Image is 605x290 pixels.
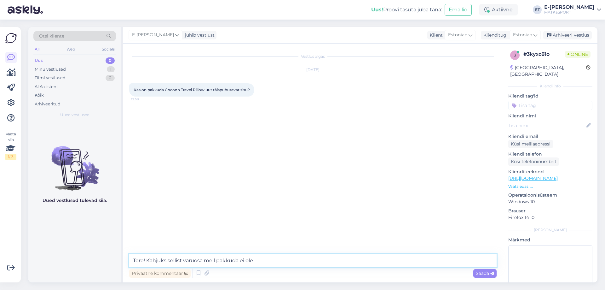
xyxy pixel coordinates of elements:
input: Lisa nimi [509,122,585,129]
input: Lisa tag [508,101,592,110]
div: Klient [427,32,443,38]
div: ET [533,5,542,14]
div: Klienditugi [481,32,508,38]
p: Windows 10 [508,198,592,205]
div: Minu vestlused [35,66,66,73]
p: Vaata edasi ... [508,184,592,189]
a: [URL][DOMAIN_NAME] [508,175,558,181]
div: 0 [106,75,115,81]
p: Klienditeekond [508,169,592,175]
span: Uued vestlused [60,112,89,118]
div: Vaata siia [5,131,16,160]
div: Arhiveeri vestlus [543,31,592,39]
div: Arhiveeritud [35,101,60,107]
div: Proovi tasuta juba täna: [371,6,442,14]
span: 12:58 [131,97,155,102]
div: 1 / 3 [5,154,16,160]
div: Aktiivne [479,4,518,15]
div: AI Assistent [35,84,58,90]
p: Kliendi email [508,133,592,140]
p: Märkmed [508,237,592,243]
p: Brauser [508,208,592,214]
div: Socials [101,45,116,53]
p: Kliendi telefon [508,151,592,157]
p: Kliendi tag'id [508,93,592,99]
span: Saada [476,270,494,276]
div: [PERSON_NAME] [508,227,592,233]
div: Küsi meiliaadressi [508,140,553,148]
div: Kliendi info [508,83,592,89]
div: [GEOGRAPHIC_DATA], [GEOGRAPHIC_DATA] [510,64,586,78]
div: Web [65,45,76,53]
div: Vestlus algas [129,54,497,59]
div: Tiimi vestlused [35,75,66,81]
div: 0 [106,57,115,64]
div: # 3kyxc81o [523,50,565,58]
button: Emailid [445,4,472,16]
span: Kas on pakkuda Cocoon Travel Pillow uut täispuhutavat sisu? [134,87,250,92]
p: Kliendi nimi [508,113,592,119]
span: 3 [514,53,516,57]
img: Askly Logo [5,32,17,44]
a: E-[PERSON_NAME]MATKaSPORT [544,5,601,15]
b: Uus! [371,7,383,13]
p: Operatsioonisüsteem [508,192,592,198]
p: Uued vestlused tulevad siia. [43,197,107,204]
div: All [33,45,41,53]
div: Privaatne kommentaar [129,269,191,278]
img: No chats [28,135,121,192]
div: Küsi telefoninumbrit [508,157,559,166]
span: Estonian [448,32,467,38]
p: Firefox 141.0 [508,214,592,221]
span: Online [565,51,591,58]
div: MATKaSPORT [544,10,594,15]
span: E-[PERSON_NAME] [132,32,174,38]
textarea: Tere! Kahjuks sellist varuosa meil pakkuda ei ole [129,254,497,267]
div: E-[PERSON_NAME] [544,5,594,10]
div: juhib vestlust [182,32,215,38]
div: Kõik [35,92,44,98]
div: 1 [107,66,115,73]
span: Estonian [513,32,532,38]
div: Uus [35,57,43,64]
div: [DATE] [129,67,497,73]
span: Otsi kliente [39,33,64,39]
